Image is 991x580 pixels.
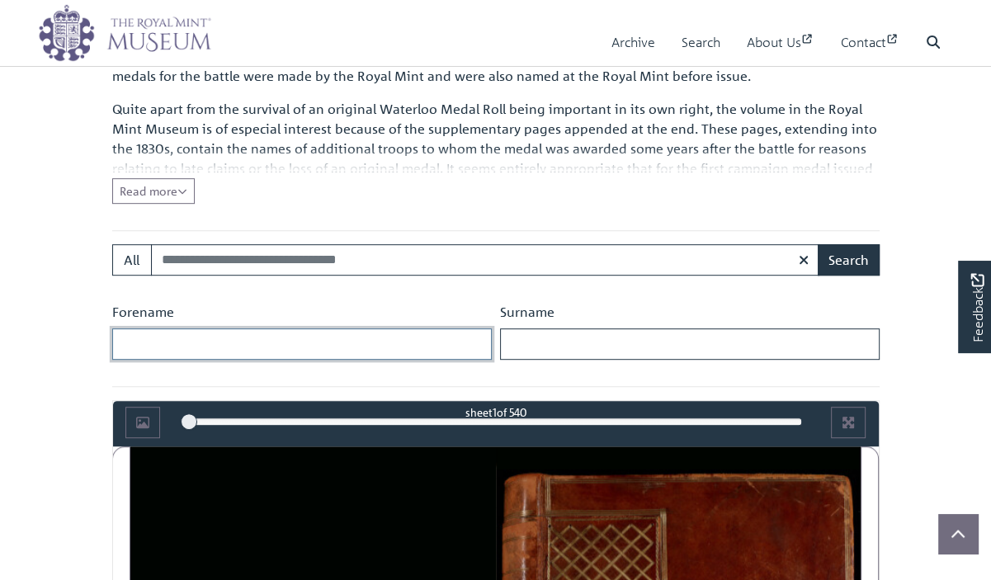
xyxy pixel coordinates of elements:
[938,514,978,554] button: Scroll to top
[189,404,802,420] div: sheet of 540
[500,302,554,322] label: Surname
[112,302,174,322] label: Forename
[747,19,814,66] a: About Us
[818,244,880,276] button: Search
[958,261,991,353] a: Would you like to provide feedback?
[112,8,880,84] span: The names of all those who were awarded the campaign medal for taking part in the Battle of [GEOG...
[831,407,866,438] button: Full screen mode
[611,19,655,66] a: Archive
[112,244,152,276] button: All
[682,19,720,66] a: Search
[120,183,187,198] span: Read more
[492,405,496,419] span: 1
[967,274,987,342] span: Feedback
[38,4,211,62] img: logo_wide.png
[841,19,899,66] a: Contact
[112,101,877,216] span: Quite apart from the survival of an original Waterloo Medal Roll being important in its own right...
[151,244,819,276] input: Search for medal roll recipients...
[112,178,195,204] button: Read all of the content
